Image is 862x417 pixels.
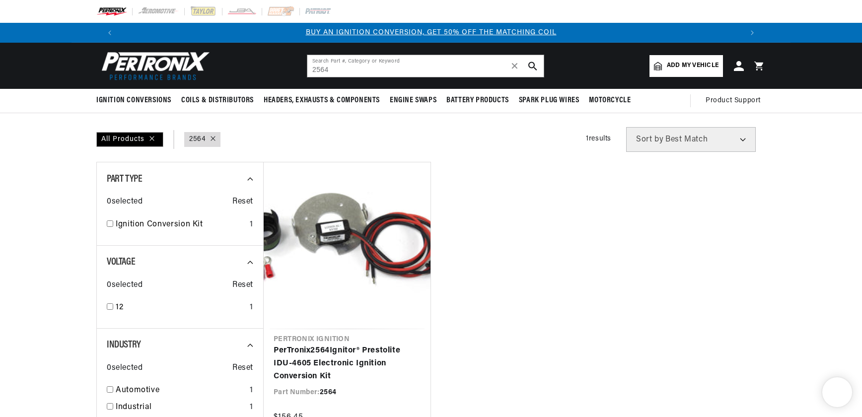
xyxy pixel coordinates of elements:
[706,89,766,113] summary: Product Support
[250,218,253,231] div: 1
[589,95,631,106] span: Motorcycle
[522,55,544,77] button: search button
[385,89,441,112] summary: Engine Swaps
[390,95,436,106] span: Engine Swaps
[232,196,253,208] span: Reset
[107,257,135,267] span: Voltage
[584,89,636,112] summary: Motorcycle
[250,384,253,397] div: 1
[72,23,790,43] slideshow-component: Translation missing: en.sections.announcements.announcement_bar
[742,23,762,43] button: Translation missing: en.sections.announcements.next_announcement
[96,132,163,147] div: All Products
[250,401,253,414] div: 1
[264,95,380,106] span: Headers, Exhausts & Components
[706,95,761,106] span: Product Support
[107,362,143,375] span: 0 selected
[232,362,253,375] span: Reset
[519,95,579,106] span: Spark Plug Wires
[100,23,120,43] button: Translation missing: en.sections.announcements.previous_announcement
[586,135,611,142] span: 1 results
[107,340,141,350] span: Industry
[514,89,584,112] summary: Spark Plug Wires
[626,127,756,152] select: Sort by
[120,27,742,38] div: 1 of 3
[441,89,514,112] summary: Battery Products
[96,89,176,112] summary: Ignition Conversions
[649,55,723,77] a: Add my vehicle
[181,95,254,106] span: Coils & Distributors
[107,196,143,208] span: 0 selected
[307,55,544,77] input: Search Part #, Category or Keyword
[189,134,206,145] a: 2564
[116,401,246,414] a: Industrial
[120,27,742,38] div: Announcement
[116,218,246,231] a: Ignition Conversion Kit
[250,301,253,314] div: 1
[259,89,385,112] summary: Headers, Exhausts & Components
[274,345,421,383] a: PerTronix2564Ignitor® Prestolite IDU-4605 Electronic Ignition Conversion Kit
[96,49,211,83] img: Pertronix
[232,279,253,292] span: Reset
[667,61,718,70] span: Add my vehicle
[96,95,171,106] span: Ignition Conversions
[446,95,509,106] span: Battery Products
[107,174,142,184] span: Part Type
[306,29,557,36] a: BUY AN IGNITION CONVERSION, GET 50% OFF THE MATCHING COIL
[116,301,246,314] a: 12
[636,136,663,143] span: Sort by
[116,384,246,397] a: Automotive
[176,89,259,112] summary: Coils & Distributors
[107,279,143,292] span: 0 selected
